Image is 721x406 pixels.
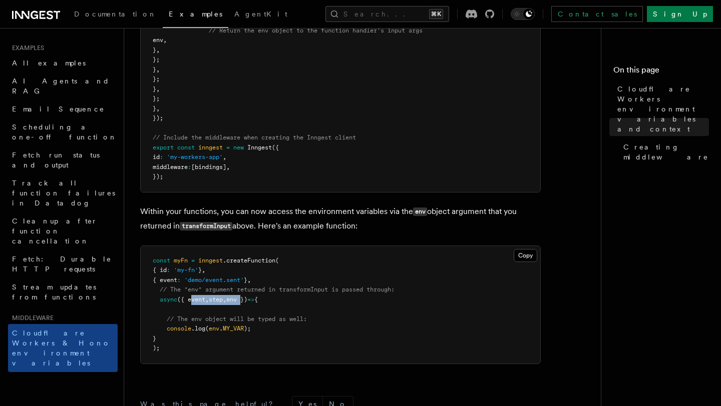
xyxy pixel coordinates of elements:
[12,329,111,367] span: Cloudflare Workers & Hono environment variables
[647,6,713,22] a: Sign Up
[153,46,156,53] span: }
[209,325,219,332] span: env
[244,325,251,332] span: );
[617,84,709,134] span: Cloudflare Workers environment variables and context
[223,153,226,160] span: ,
[613,80,709,138] a: Cloudflare Workers environment variables and context
[74,10,157,18] span: Documentation
[153,75,160,82] span: };
[153,257,170,264] span: const
[511,8,535,20] button: Toggle dark mode
[140,204,541,233] p: Within your functions, you can now access the environment variables via the object argument that ...
[8,212,118,250] a: Cleanup after function cancellation
[8,118,118,146] a: Scheduling a one-off function
[12,283,96,301] span: Stream updates from functions
[247,144,272,151] span: Inngest
[8,314,54,322] span: Middleware
[8,72,118,100] a: AI Agents and RAG
[177,296,205,303] span: ({ event
[623,142,709,162] span: Creating middleware
[153,85,156,92] span: }
[613,64,709,80] h4: On this page
[167,325,191,332] span: console
[163,3,228,28] a: Examples
[205,325,209,332] span: (
[167,315,307,322] span: // The env object will be typed as well:
[247,296,254,303] span: =>
[177,276,181,283] span: :
[514,249,537,262] button: Copy
[198,266,202,273] span: }
[153,114,163,121] span: });
[153,266,167,273] span: { id
[234,10,287,18] span: AgentKit
[12,123,117,141] span: Scheduling a one-off function
[551,6,643,22] a: Contact sales
[174,266,198,273] span: 'my-fn'
[153,95,160,102] span: };
[153,134,356,141] span: // Include the middleware when creating the Inngest client
[209,296,223,303] span: step
[8,146,118,174] a: Fetch run status and output
[8,100,118,118] a: Email Sequence
[156,46,160,53] span: ,
[8,174,118,212] a: Track all function failures in Datadog
[226,144,230,151] span: =
[8,278,118,306] a: Stream updates from functions
[12,151,100,169] span: Fetch run status and output
[12,77,110,95] span: AI Agents and RAG
[153,153,160,160] span: id
[153,173,163,180] span: });
[153,56,160,63] span: };
[202,266,205,273] span: ,
[247,276,251,283] span: ,
[156,105,160,112] span: ,
[325,6,449,22] button: Search...⌘K
[244,276,247,283] span: }
[160,296,177,303] span: async
[160,153,163,160] span: :
[167,266,170,273] span: :
[153,344,160,351] span: );
[12,105,105,113] span: Email Sequence
[8,54,118,72] a: All examples
[163,36,167,43] span: ,
[12,59,86,67] span: All examples
[272,144,279,151] span: ({
[226,296,247,303] span: env })
[226,163,230,170] span: ,
[233,144,244,151] span: new
[153,276,177,283] span: { event
[169,10,222,18] span: Examples
[223,296,226,303] span: ,
[619,138,709,166] a: Creating middleware
[174,257,188,264] span: myFn
[180,222,232,230] code: transformInput
[275,257,279,264] span: (
[12,179,115,207] span: Track all function failures in Datadog
[205,296,209,303] span: ,
[8,44,44,52] span: Examples
[167,153,223,160] span: 'my-workers-app'
[191,257,195,264] span: =
[254,296,258,303] span: {
[156,85,160,92] span: ,
[219,325,223,332] span: .
[156,66,160,73] span: ,
[188,163,191,170] span: :
[153,105,156,112] span: }
[198,144,223,151] span: inngest
[12,255,112,273] span: Fetch: Durable HTTP requests
[160,286,395,293] span: // The "env" argument returned in transformInput is passed through:
[177,144,195,151] span: const
[209,27,423,34] span: // Return the env object to the function handler's input args
[413,207,427,216] code: env
[68,3,163,27] a: Documentation
[191,325,205,332] span: .log
[153,163,188,170] span: middleware
[198,257,223,264] span: inngest
[8,324,118,372] a: Cloudflare Workers & Hono environment variables
[429,9,443,19] kbd: ⌘K
[153,66,156,73] span: }
[12,217,98,245] span: Cleanup after function cancellation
